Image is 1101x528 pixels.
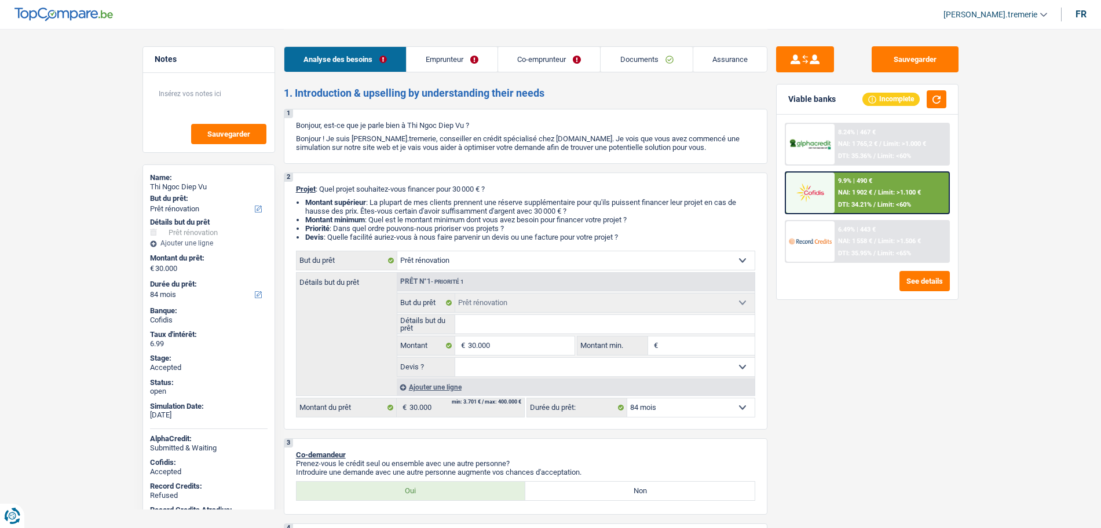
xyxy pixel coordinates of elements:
[150,482,268,491] div: Record Credits:
[878,189,921,196] span: Limit: >1.100 €
[838,152,872,160] span: DTI: 35.36%
[1076,9,1087,20] div: fr
[789,138,832,151] img: AlphaCredit
[873,201,876,208] span: /
[789,230,832,252] img: Record Credits
[874,237,876,245] span: /
[305,198,755,215] li: : La plupart de mes clients prennent une réserve supplémentaire pour qu'ils puissent financer leu...
[150,458,268,467] div: Cofidis:
[305,224,330,233] strong: Priorité
[150,467,268,476] div: Accepted
[296,459,755,468] p: Prenez-vous le crédit seul ou ensemble avec une autre personne?
[284,439,293,448] div: 3
[877,250,911,257] span: Limit: <65%
[150,491,268,500] div: Refused
[838,226,876,233] div: 6.49% | 443 €
[150,354,268,363] div: Stage:
[191,124,266,144] button: Sauvegarder
[943,10,1037,20] span: [PERSON_NAME].tremerie
[877,201,911,208] span: Limit: <60%
[296,468,755,476] p: Introduire une demande avec une autre personne augmente vos chances d'acceptation.
[150,264,154,273] span: €
[527,398,627,417] label: Durée du prêt:
[407,47,498,72] a: Emprunteur
[397,294,456,312] label: But du prêt
[150,182,268,192] div: Thi Ngoc Diep Vu
[296,450,346,459] span: Co-demandeur
[883,140,926,148] span: Limit: >1.000 €
[150,280,265,289] label: Durée du prêt:
[155,54,263,64] h5: Notes
[789,182,832,203] img: Cofidis
[498,47,600,72] a: Co-emprunteur
[788,94,836,104] div: Viable banks
[297,251,397,270] label: But du prêt
[838,177,872,185] div: 9.9% | 490 €
[297,482,526,500] label: Oui
[305,233,324,241] span: Devis
[452,399,521,405] div: min: 3.701 € / max: 400.000 €
[150,218,268,227] div: Détails but du prêt
[284,47,406,72] a: Analyse des besoins
[525,482,755,500] label: Non
[838,140,877,148] span: NAI: 1 765,2 €
[150,378,268,387] div: Status:
[305,198,366,207] strong: Montant supérieur
[207,130,250,138] span: Sauvegarder
[397,358,456,376] label: Devis ?
[305,233,755,241] li: : Quelle facilité auriez-vous à nous faire parvenir un devis ou une facture pour votre projet ?
[296,185,316,193] span: Projet
[296,121,755,130] p: Bonjour, est-ce que je parle bien à Thi Ngoc Diep Vu ?
[431,278,464,285] span: - Priorité 1
[305,224,755,233] li: : Dans quel ordre pouvons-nous prioriser vos projets ?
[305,215,755,224] li: : Quel est le montant minimum dont vous avez besoin pour financer votre projet ?
[838,237,872,245] span: NAI: 1 558 €
[14,8,113,21] img: TopCompare Logo
[838,129,876,136] div: 8.24% | 467 €
[296,134,755,152] p: Bonjour ! Je suis [PERSON_NAME].tremerie, conseiller en crédit spécialisé chez [DOMAIN_NAME]. Je ...
[873,152,876,160] span: /
[296,185,755,193] p: : Quel projet souhaitez-vous financer pour 30 000 € ?
[150,339,268,349] div: 6.99
[150,316,268,325] div: Cofidis
[150,194,265,203] label: But du prêt:
[150,410,268,420] div: [DATE]
[297,398,397,417] label: Montant du prêt
[150,402,268,411] div: Simulation Date:
[397,379,755,395] div: Ajouter une ligne
[601,47,692,72] a: Documents
[874,189,876,196] span: /
[577,336,648,355] label: Montant min.
[872,46,959,72] button: Sauvegarder
[297,273,397,286] label: Détails but du prêt
[150,387,268,396] div: open
[873,250,876,257] span: /
[879,140,881,148] span: /
[862,93,920,105] div: Incomplete
[397,336,456,355] label: Montant
[150,505,268,515] div: Record Credits Atradius:
[693,47,767,72] a: Assurance
[305,215,365,224] strong: Montant minimum
[838,201,872,208] span: DTI: 34.21%
[455,336,468,355] span: €
[150,306,268,316] div: Banque:
[878,237,921,245] span: Limit: >1.506 €
[838,189,872,196] span: NAI: 1 902 €
[397,398,409,417] span: €
[838,250,872,257] span: DTI: 35.95%
[877,152,911,160] span: Limit: <60%
[150,434,268,443] div: AlphaCredit:
[150,239,268,247] div: Ajouter une ligne
[934,5,1047,24] a: [PERSON_NAME].tremerie
[150,254,265,263] label: Montant du prêt:
[150,363,268,372] div: Accepted
[899,271,950,291] button: See details
[648,336,661,355] span: €
[150,173,268,182] div: Name:
[284,173,293,182] div: 2
[397,315,456,333] label: Détails but du prêt
[284,87,767,100] h2: 1. Introduction & upselling by understanding their needs
[284,109,293,118] div: 1
[397,278,467,285] div: Prêt n°1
